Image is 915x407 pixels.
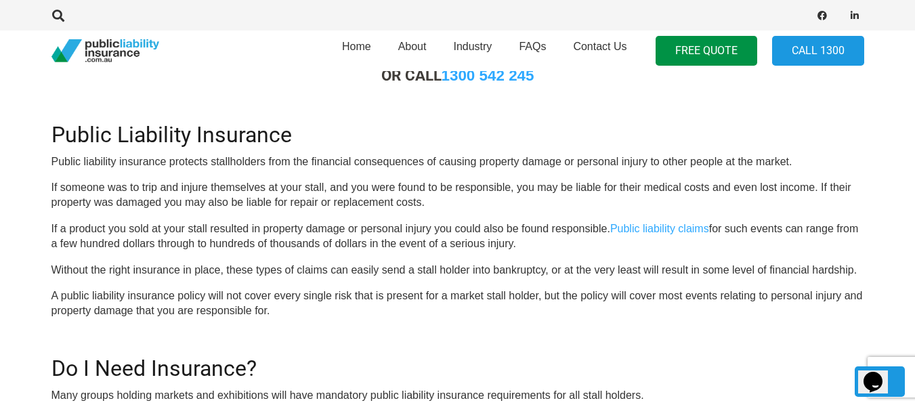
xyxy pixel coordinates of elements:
[51,263,864,278] p: Without the right insurance in place, these types of claims can easily send a stall holder into b...
[442,67,534,84] a: 1300 542 245
[51,154,864,169] p: Public liability insurance protects stallholders from the financial consequences of causing prope...
[51,388,864,403] p: Many groups holding markets and exhibitions will have mandatory public liability insurance requir...
[51,39,159,63] a: pli_logotransparent
[559,26,640,75] a: Contact Us
[845,6,864,25] a: LinkedIn
[573,41,626,52] span: Contact Us
[51,180,864,211] p: If someone was to trip and injure themselves at your stall, and you were found to be responsible,...
[505,26,559,75] a: FAQs
[51,288,864,319] p: A public liability insurance policy will not cover every single risk that is present for a market...
[328,26,385,75] a: Home
[398,41,427,52] span: About
[858,353,901,393] iframe: chat widget
[453,41,492,52] span: Industry
[610,223,709,234] a: Public liability claims
[440,26,505,75] a: Industry
[385,26,440,75] a: About
[656,36,757,66] a: FREE QUOTE
[51,106,864,148] h2: Public Liability Insurance
[342,41,371,52] span: Home
[772,36,864,66] a: Call 1300
[519,41,546,52] span: FAQs
[381,66,534,84] strong: OR CALL
[855,366,905,397] a: Back to top
[813,6,832,25] a: Facebook
[45,9,72,22] a: Search
[51,339,864,381] h2: Do I Need Insurance?
[51,221,864,252] p: If a product you sold at your stall resulted in property damage or personal injury you could also...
